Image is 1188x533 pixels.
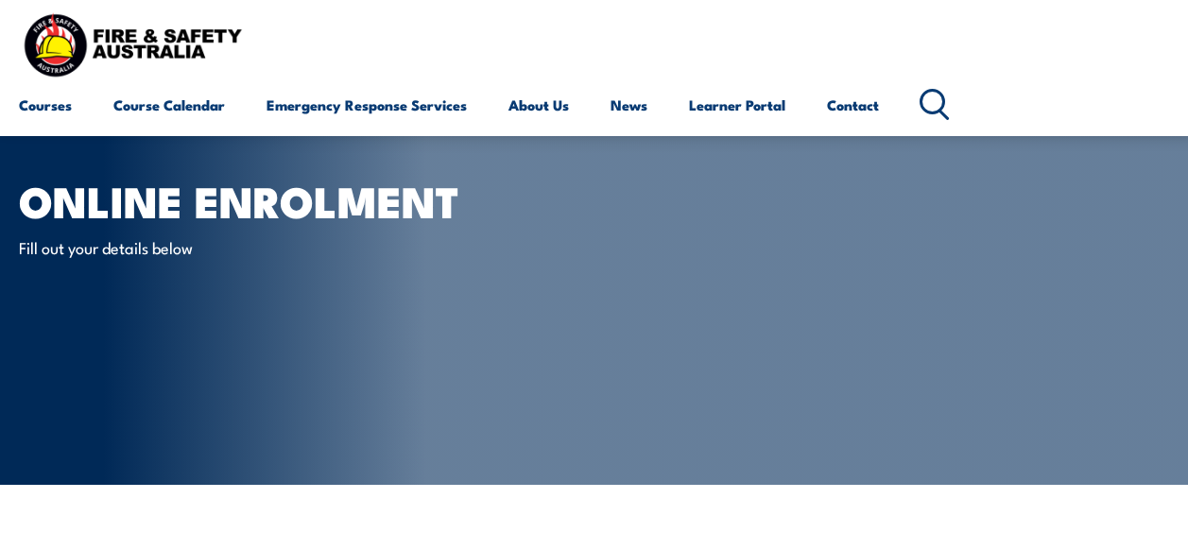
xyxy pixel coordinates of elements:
a: About Us [508,82,569,128]
h1: Online Enrolment [19,181,486,218]
a: Emergency Response Services [267,82,467,128]
a: Course Calendar [113,82,225,128]
a: Learner Portal [689,82,785,128]
a: News [611,82,647,128]
a: Contact [827,82,879,128]
a: Courses [19,82,72,128]
p: Fill out your details below [19,236,364,258]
